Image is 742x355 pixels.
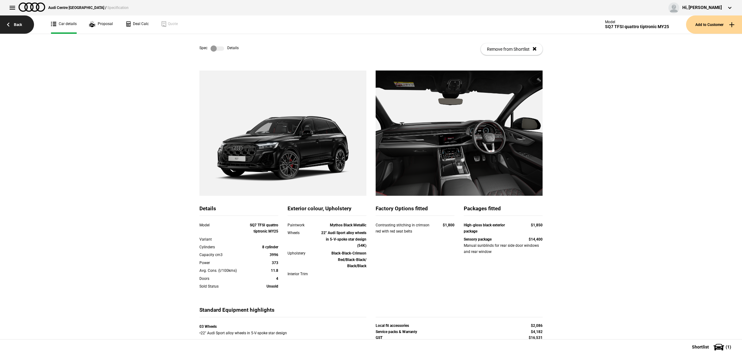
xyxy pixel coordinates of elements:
[270,253,278,257] strong: 3996
[605,24,669,29] div: SQ7 TFSI quattro tiptronic MY25
[321,231,366,248] strong: 22" Audi Sport alloy wheels in 5-V-spoke star design (54K)
[199,205,278,216] div: Details
[199,267,247,274] div: Avg. Cons. (l/100kms)
[51,15,77,34] a: Car details
[464,242,543,255] div: Manual sunblinds for rear side door windows and rear window
[250,223,278,233] strong: SQ7 TFSI quattro tiptronic MY25
[529,237,543,242] strong: $14,400
[692,345,709,349] span: Shortlist
[272,261,278,265] strong: 373
[288,222,319,228] div: Paintwork
[531,330,543,334] strong: $4,182
[464,237,492,242] strong: Sensory package
[683,339,742,355] button: Shortlist(1)
[376,222,431,235] div: Contrasting stitching in crimson red with red seat belts
[376,323,409,328] strong: Local fit accessories
[199,323,366,336] div: • 22" Audi Sport alloy wheels in 5-V-spoke star design
[531,323,543,328] strong: $2,086
[288,250,319,256] div: Upholstery
[276,276,278,281] strong: 4
[481,43,543,55] button: Remove from Shortlist
[682,5,722,11] div: Hi, [PERSON_NAME]
[199,260,247,266] div: Power
[464,205,543,216] div: Packages fitted
[464,223,505,233] strong: High-gloss black exterior package
[262,245,278,249] strong: 8 cylinder
[529,336,543,340] strong: $16,531
[199,45,239,52] div: Spec Details
[443,223,454,227] strong: $1,800
[48,5,129,11] div: Audi Centre [GEOGRAPHIC_DATA] /
[199,306,366,317] div: Standard Equipment highlights
[199,244,247,250] div: Cylinders
[271,268,278,273] strong: 11.8
[531,223,543,227] strong: $1,850
[107,6,129,10] span: Specification
[125,15,149,34] a: Deal Calc
[726,345,731,349] span: ( 1 )
[376,330,417,334] strong: Service packs & Warranty
[19,2,45,12] img: audi.png
[199,236,247,242] div: Variant
[267,284,278,289] strong: Unsold
[288,230,319,236] div: Wheels
[199,276,247,282] div: Doors
[376,336,382,340] strong: GST
[331,251,366,268] strong: Black-Black-Crimson Red/Black-Black/ Black/Black
[199,252,247,258] div: Capacity cm3
[199,324,217,329] strong: 03 Wheels
[199,283,247,289] div: Sold Status
[288,205,366,216] div: Exterior colour, Upholstery
[89,15,113,34] a: Proposal
[288,271,319,277] div: Interior Trim
[199,222,247,228] div: Model
[686,15,742,34] button: Add to Customer
[330,223,366,227] strong: Mythos Black Metallic
[605,20,669,24] div: Model
[376,205,454,216] div: Factory Options fitted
